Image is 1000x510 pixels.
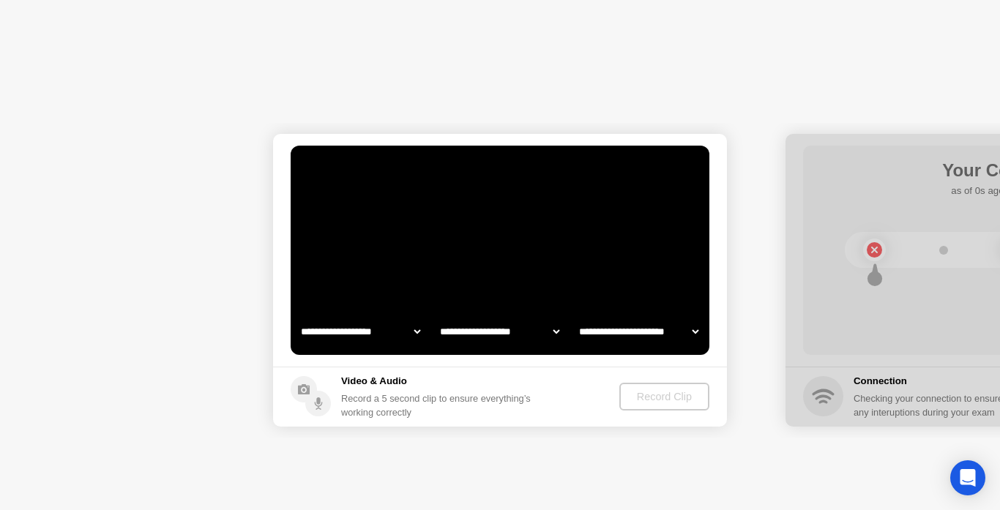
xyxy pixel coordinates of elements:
[298,317,423,346] select: Available cameras
[950,460,985,495] div: Open Intercom Messenger
[625,391,704,402] div: Record Clip
[341,391,537,419] div: Record a 5 second clip to ensure everything’s working correctly
[619,383,709,410] button: Record Clip
[437,317,562,346] select: Available speakers
[341,374,537,389] h5: Video & Audio
[576,317,701,346] select: Available microphones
